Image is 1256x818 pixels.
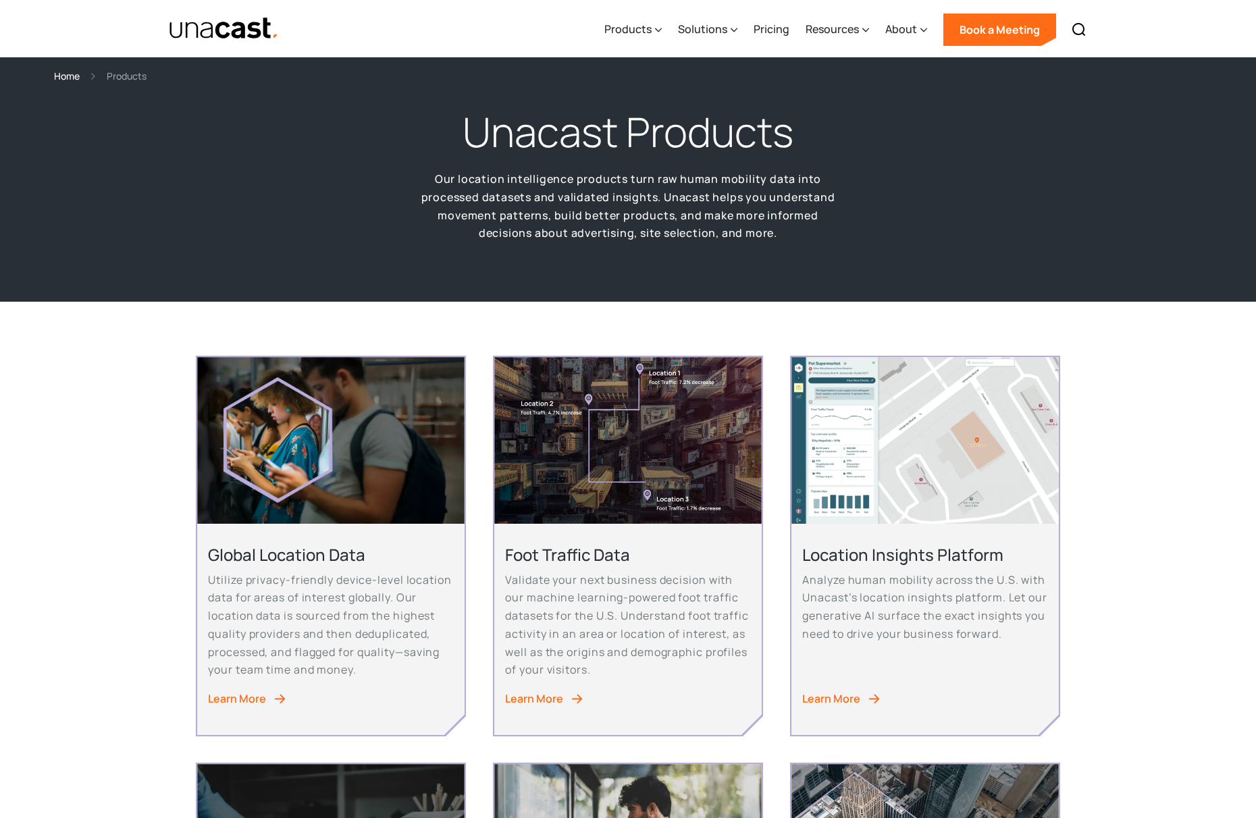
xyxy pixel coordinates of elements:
[604,21,652,37] div: Products
[806,21,859,37] div: Resources
[208,690,453,708] a: Learn More
[885,21,917,37] div: About
[604,2,662,57] div: Products
[802,690,860,708] div: Learn More
[678,21,727,37] div: Solutions
[494,357,761,524] img: An aerial view of a city block with foot traffic data and location data information
[943,13,1056,46] a: Book a Meeting
[107,68,147,84] div: Products
[885,2,927,57] div: About
[419,170,837,242] p: Our location intelligence products turn raw human mobility data into processed datasets and valid...
[802,544,1047,565] h2: Location Insights Platform
[802,690,1047,708] a: Learn More
[1071,22,1087,38] img: Search icon
[54,68,80,84] a: Home
[505,690,750,708] a: Learn More
[505,544,750,565] h2: Foot Traffic Data
[208,544,453,565] h2: Global Location Data
[754,2,789,57] a: Pricing
[208,571,453,679] p: Utilize privacy-friendly device-level location data for areas of interest globally. Our location ...
[169,17,279,40] a: home
[208,690,266,708] div: Learn More
[505,690,563,708] div: Learn More
[678,2,737,57] div: Solutions
[505,571,750,679] p: Validate your next business decision with our machine learning-powered foot traffic datasets for ...
[806,2,869,57] div: Resources
[169,17,279,40] img: Unacast text logo
[802,571,1047,643] p: Analyze human mobility across the U.S. with Unacast’s location insights platform. Let our generat...
[463,105,793,159] h1: Unacast Products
